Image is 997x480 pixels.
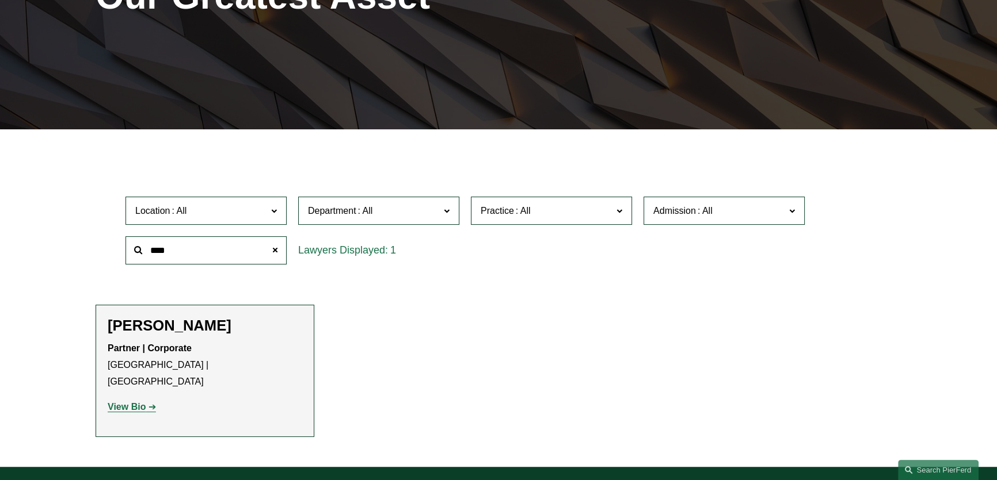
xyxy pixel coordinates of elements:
span: Location [135,206,170,216]
p: [GEOGRAPHIC_DATA] | [GEOGRAPHIC_DATA] [108,340,302,390]
span: Practice [481,206,514,216]
span: Admission [653,206,696,216]
strong: View Bio [108,402,146,412]
a: Search this site [898,460,979,480]
h2: [PERSON_NAME] [108,317,302,335]
span: Department [308,206,356,216]
a: View Bio [108,402,156,412]
span: 1 [390,244,396,256]
strong: Partner | Corporate [108,343,192,353]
